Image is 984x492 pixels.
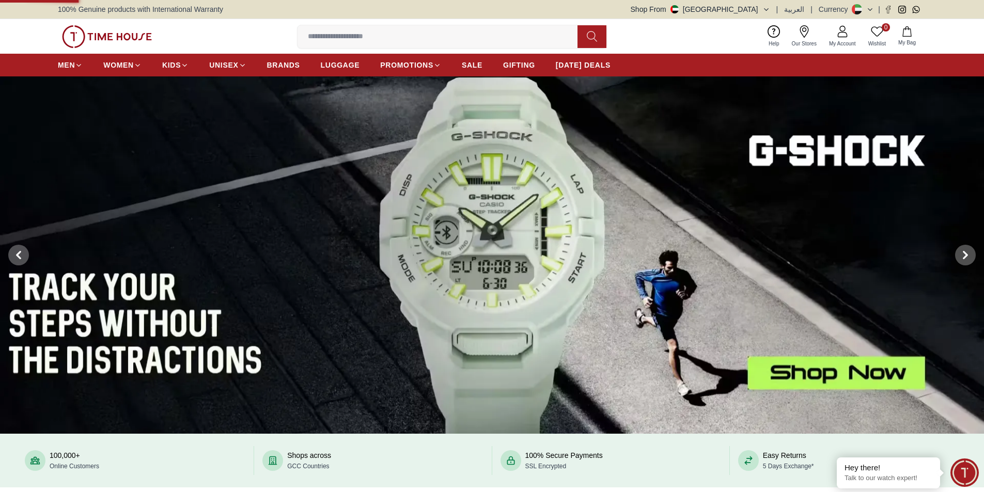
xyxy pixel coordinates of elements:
a: PROMOTIONS [380,56,441,74]
span: 100% Genuine products with International Warranty [58,4,223,14]
a: SALE [462,56,482,74]
span: Online Customers [50,463,99,470]
span: SALE [462,60,482,70]
a: Facebook [884,6,892,13]
img: ... [62,25,152,48]
a: Help [762,23,786,50]
a: KIDS [162,56,189,74]
span: My Bag [894,39,920,46]
p: Talk to our watch expert! [845,474,932,483]
button: العربية [784,4,804,14]
span: Our Stores [788,40,821,47]
div: Hey there! [845,463,932,473]
a: [DATE] DEALS [556,56,611,74]
a: UNISEX [209,56,246,74]
span: GIFTING [503,60,535,70]
span: SSL Encrypted [525,463,567,470]
span: KIDS [162,60,181,70]
span: UNISEX [209,60,238,70]
a: BRANDS [267,56,300,74]
div: Chat Widget [950,458,979,487]
span: | [878,4,880,14]
span: PROMOTIONS [380,60,433,70]
span: BRANDS [267,60,300,70]
span: WOMEN [103,60,134,70]
span: LUGGAGE [321,60,360,70]
span: Wishlist [864,40,890,47]
span: GCC Countries [287,463,329,470]
a: WOMEN [103,56,142,74]
span: MEN [58,60,75,70]
a: Our Stores [786,23,823,50]
span: 0 [882,23,890,31]
img: United Arab Emirates [670,5,679,13]
div: Easy Returns [763,450,814,471]
span: Help [764,40,784,47]
div: 100,000+ [50,450,99,471]
a: MEN [58,56,83,74]
span: | [776,4,778,14]
button: My Bag [892,24,922,49]
div: Currency [819,4,852,14]
a: Whatsapp [912,6,920,13]
div: Shops across [287,450,331,471]
a: Instagram [898,6,906,13]
span: | [810,4,813,14]
button: Shop From[GEOGRAPHIC_DATA] [631,4,770,14]
span: [DATE] DEALS [556,60,611,70]
a: LUGGAGE [321,56,360,74]
span: 5 Days Exchange* [763,463,814,470]
div: 100% Secure Payments [525,450,603,471]
a: 0Wishlist [862,23,892,50]
a: GIFTING [503,56,535,74]
span: My Account [825,40,860,47]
